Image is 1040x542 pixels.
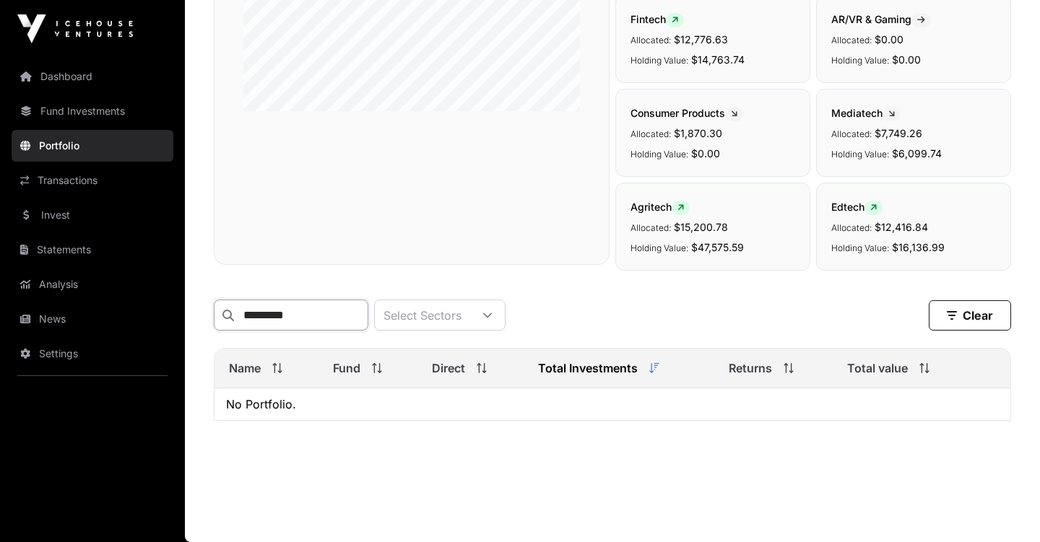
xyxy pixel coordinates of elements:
[674,33,728,45] span: $12,776.63
[12,338,173,370] a: Settings
[729,359,772,377] span: Returns
[831,149,889,159] span: Holding Value:
[892,147,942,159] span: $6,099.74
[892,241,945,253] span: $16,136.99
[847,359,908,377] span: Total value
[831,201,883,213] span: Edtech
[229,359,261,377] span: Name
[630,149,688,159] span: Holding Value:
[12,61,173,92] a: Dashboard
[630,222,671,233] span: Allocated:
[630,242,688,253] span: Holding Value:
[831,13,931,25] span: AR/VR & Gaming
[12,234,173,266] a: Statements
[831,107,901,119] span: Mediatech
[12,130,173,162] a: Portfolio
[375,300,470,330] div: Select Sectors
[432,359,465,377] span: Direct
[630,13,684,25] span: Fintech
[691,53,745,66] span: $14,763.74
[875,33,903,45] span: $0.00
[630,35,671,45] span: Allocated:
[630,201,690,213] span: Agritech
[968,473,1040,542] iframe: Chat Widget
[333,359,360,377] span: Fund
[831,242,889,253] span: Holding Value:
[831,128,872,139] span: Allocated:
[831,222,872,233] span: Allocated:
[17,14,133,43] img: Icehouse Ventures Logo
[674,127,722,139] span: $1,870.30
[630,107,743,119] span: Consumer Products
[674,221,728,233] span: $15,200.78
[691,147,720,159] span: $0.00
[875,221,928,233] span: $12,416.84
[929,300,1011,331] button: Clear
[12,268,173,300] a: Analysis
[630,55,688,66] span: Holding Value:
[538,359,638,377] span: Total Investments
[12,199,173,231] a: Invest
[12,95,173,127] a: Fund Investments
[831,35,872,45] span: Allocated:
[12,303,173,335] a: News
[831,55,889,66] span: Holding Value:
[214,388,1010,421] td: No Portfolio.
[875,127,922,139] span: $7,749.26
[691,241,744,253] span: $47,575.59
[892,53,921,66] span: $0.00
[12,165,173,196] a: Transactions
[630,128,671,139] span: Allocated:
